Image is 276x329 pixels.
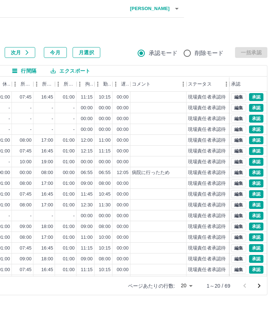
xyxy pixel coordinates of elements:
div: 00:00 [117,137,129,144]
div: - [52,115,53,122]
button: 編集 [231,255,246,263]
div: 07:45 [20,245,32,252]
button: 編集 [231,212,246,220]
div: - [9,115,10,122]
div: 10:00 [20,159,32,165]
div: 10:15 [99,245,111,252]
div: 16:45 [41,148,53,155]
button: 編集 [231,104,246,112]
button: 承認 [249,104,263,112]
div: 06:55 [99,169,111,176]
div: 現場責任者承認待 [188,191,226,198]
span: 承認モード [149,49,178,58]
div: 現場責任者承認待 [188,213,226,219]
div: 00:00 [117,191,129,198]
div: 09:00 [81,180,93,187]
button: 承認 [249,255,263,263]
div: 休憩 [3,77,10,92]
button: 次のページへ [252,279,266,293]
div: 08:00 [41,169,53,176]
div: 現場責任者承認待 [188,245,226,252]
div: 12:15 [81,148,93,155]
div: 08:00 [99,256,111,262]
div: 00:00 [99,213,111,219]
div: 12:05 [117,169,129,176]
div: 01:00 [63,223,75,230]
div: - [52,126,53,133]
div: - [30,213,32,219]
div: 09:00 [20,223,32,230]
div: 17:00 [41,137,53,144]
div: 00:00 [117,159,129,165]
div: 10:00 [99,234,111,241]
button: 承認 [249,115,263,123]
div: 00:00 [117,245,129,252]
button: 編集 [231,201,246,209]
p: ページあたりの行数: [128,282,175,289]
div: 00:00 [99,115,111,122]
div: 現場責任者承認待 [188,137,226,144]
div: 01:00 [63,180,75,187]
button: 編集 [231,169,246,177]
div: 07:45 [20,94,32,101]
button: 承認 [249,190,263,198]
button: 編集 [231,266,246,274]
div: 拘束 [85,77,93,92]
div: 00:00 [117,202,129,209]
div: 19:00 [41,159,53,165]
div: 11:00 [81,234,93,241]
div: 11:15 [81,266,93,273]
div: - [73,115,75,122]
div: 00:00 [117,115,129,122]
div: 08:00 [20,202,32,209]
div: 現場責任者承認待 [188,234,226,241]
button: 次月 [5,47,35,58]
div: 00:00 [81,105,93,111]
button: 承認 [249,179,263,187]
div: 遅刻等 [112,77,130,92]
div: 06:55 [81,169,93,176]
button: 編集 [231,223,246,230]
div: 11:15 [81,245,93,252]
div: 00:00 [117,213,129,219]
div: - [30,105,32,111]
button: 承認 [249,158,263,166]
div: 18:00 [41,223,53,230]
div: 00:00 [81,159,93,165]
button: 編集 [231,190,246,198]
div: 現場責任者承認待 [188,266,226,273]
button: 承認 [249,125,263,133]
button: エクスポート [45,65,96,76]
button: 承認 [249,266,263,274]
div: コメント [132,77,151,92]
div: 現場責任者承認待 [188,115,226,122]
div: 01:00 [63,148,75,155]
div: 00:00 [117,148,129,155]
div: 16:45 [41,245,53,252]
div: 00:00 [81,115,93,122]
div: 00:00 [117,266,129,273]
div: 現場責任者承認待 [188,126,226,133]
div: 現場責任者承認待 [188,202,226,209]
div: ステータス [188,77,212,92]
button: 編集 [231,244,246,252]
div: 09:00 [81,256,93,262]
div: 00:00 [99,126,111,133]
div: 20 [178,280,195,291]
div: 16:45 [41,191,53,198]
div: 00:00 [99,159,111,165]
div: 病院に行ったため [132,169,170,176]
button: 月選択 [73,47,100,58]
div: 遅刻等 [121,77,129,92]
div: - [9,126,10,133]
div: 承認 [231,77,240,92]
div: 12:30 [81,202,93,209]
div: - [30,115,32,122]
div: 所定開始 [20,77,32,92]
div: 00:00 [117,94,129,101]
div: 11:00 [99,137,111,144]
span: 削除モード [195,49,224,58]
div: 勤務 [103,77,111,92]
div: 01:00 [63,256,75,262]
div: 18:00 [41,256,53,262]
